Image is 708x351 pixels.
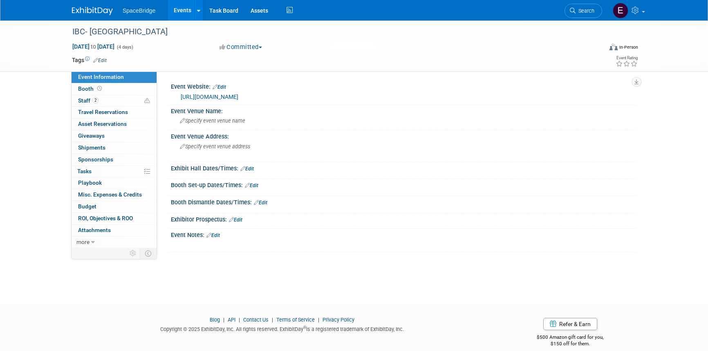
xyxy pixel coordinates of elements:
a: Asset Reservations [72,118,157,130]
a: Search [565,4,602,18]
img: Format-Inperson.png [609,44,618,50]
a: Edit [93,58,107,63]
a: Edit [240,166,254,172]
span: SpaceBridge [123,7,155,14]
span: Budget [78,203,96,210]
span: Asset Reservations [78,121,127,127]
span: Giveaways [78,132,105,139]
a: Booth [72,83,157,95]
a: more [72,237,157,248]
a: Misc. Expenses & Credits [72,189,157,201]
div: Booth Dismantle Dates/Times: [171,196,636,207]
span: [DATE] [DATE] [72,43,115,50]
a: Sponsorships [72,154,157,165]
a: Edit [229,217,242,223]
span: to [90,43,97,50]
span: Staff [78,97,99,104]
div: Booth Set-up Dates/Times: [171,179,636,190]
td: Tags [72,56,107,64]
span: Search [576,8,594,14]
span: 2 [92,97,99,103]
span: Attachments [78,227,111,233]
span: ROI, Objectives & ROO [78,215,133,221]
div: Exhibitor Prospectus: [171,213,636,224]
a: Privacy Policy [323,317,354,323]
span: Sponsorships [78,156,113,163]
span: | [270,317,275,323]
a: Shipments [72,142,157,154]
span: Shipments [78,144,105,151]
a: Playbook [72,177,157,189]
div: $500 Amazon gift card for you, [504,329,636,347]
a: Event Information [72,72,157,83]
a: Refer & Earn [543,318,597,330]
span: Playbook [78,179,102,186]
span: Tasks [77,168,92,174]
span: | [237,317,242,323]
div: Exhibit Hall Dates/Times: [171,162,636,173]
span: more [76,239,90,245]
span: Potential Scheduling Conflict -- at least one attendee is tagged in another overlapping event. [144,97,150,105]
span: Misc. Expenses & Credits [78,191,142,198]
a: Edit [245,183,258,188]
a: Terms of Service [276,317,315,323]
a: Staff2 [72,95,157,107]
a: [URL][DOMAIN_NAME] [181,94,238,100]
a: Tasks [72,166,157,177]
a: Travel Reservations [72,107,157,118]
div: Copyright © 2025 ExhibitDay, Inc. All rights reserved. ExhibitDay is a registered trademark of Ex... [72,324,492,333]
span: Specify event venue address [180,143,250,150]
div: $150 off for them. [504,340,636,347]
div: IBC- [GEOGRAPHIC_DATA] [69,25,590,39]
a: Budget [72,201,157,212]
div: Event Format [554,42,638,55]
a: Attachments [72,225,157,236]
div: Event Venue Name: [171,105,636,115]
a: Contact Us [243,317,269,323]
span: Travel Reservations [78,109,128,115]
a: Edit [206,233,220,238]
span: | [316,317,321,323]
a: Edit [254,200,267,206]
div: Event Rating [616,56,638,60]
span: Specify event venue name [180,118,245,124]
span: Event Information [78,74,124,80]
span: | [221,317,226,323]
a: Giveaways [72,130,157,142]
img: ExhibitDay [72,7,113,15]
span: (4 days) [116,45,133,50]
span: Booth not reserved yet [96,85,103,92]
sup: ® [303,325,306,330]
a: ROI, Objectives & ROO [72,213,157,224]
td: Personalize Event Tab Strip [126,248,140,259]
a: Edit [213,84,226,90]
button: Committed [217,43,265,51]
div: Event Venue Address: [171,130,636,141]
a: Blog [210,317,220,323]
span: Booth [78,85,103,92]
a: API [228,317,235,323]
div: In-Person [619,44,638,50]
div: Event Notes: [171,229,636,239]
div: Event Website: [171,80,636,91]
img: Elizabeth Gelerman [613,3,628,18]
td: Toggle Event Tabs [140,248,157,259]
